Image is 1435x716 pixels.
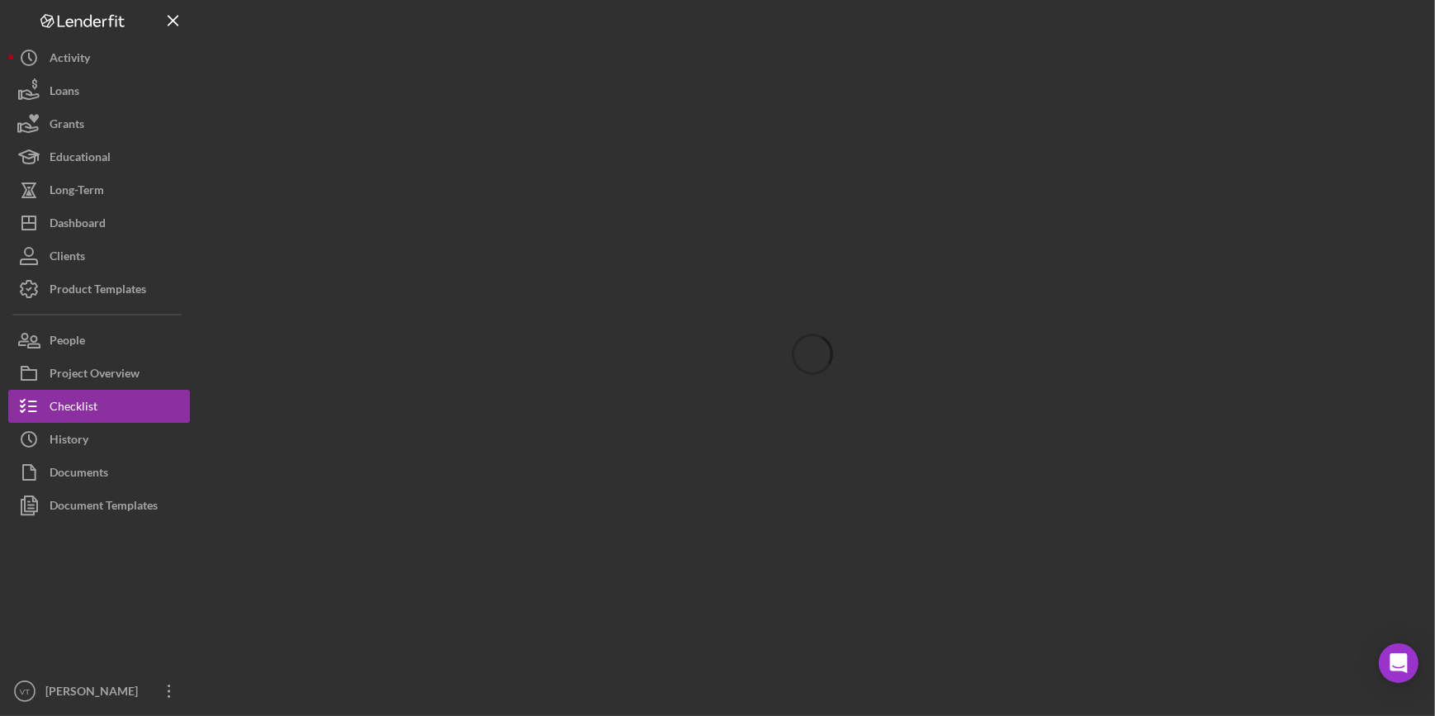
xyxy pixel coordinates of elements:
button: Loans [8,74,190,107]
button: Project Overview [8,357,190,390]
div: People [50,324,85,361]
button: Dashboard [8,206,190,239]
div: Grants [50,107,84,145]
div: Document Templates [50,489,158,526]
div: Documents [50,456,108,493]
button: Long-Term [8,173,190,206]
button: Clients [8,239,190,273]
button: Product Templates [8,273,190,306]
button: Documents [8,456,190,489]
div: Open Intercom Messenger [1379,643,1418,683]
div: Long-Term [50,173,104,211]
button: Grants [8,107,190,140]
text: VT [20,687,30,696]
div: Activity [50,41,90,78]
button: People [8,324,190,357]
button: VT[PERSON_NAME] [8,675,190,708]
div: History [50,423,88,460]
button: Document Templates [8,489,190,522]
div: Product Templates [50,273,146,310]
button: History [8,423,190,456]
button: Educational [8,140,190,173]
div: [PERSON_NAME] [41,675,149,712]
button: Checklist [8,390,190,423]
div: Clients [50,239,85,277]
button: Activity [8,41,190,74]
div: Educational [50,140,111,178]
div: Project Overview [50,357,140,394]
div: Checklist [50,390,97,427]
div: Loans [50,74,79,111]
div: Dashboard [50,206,106,244]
